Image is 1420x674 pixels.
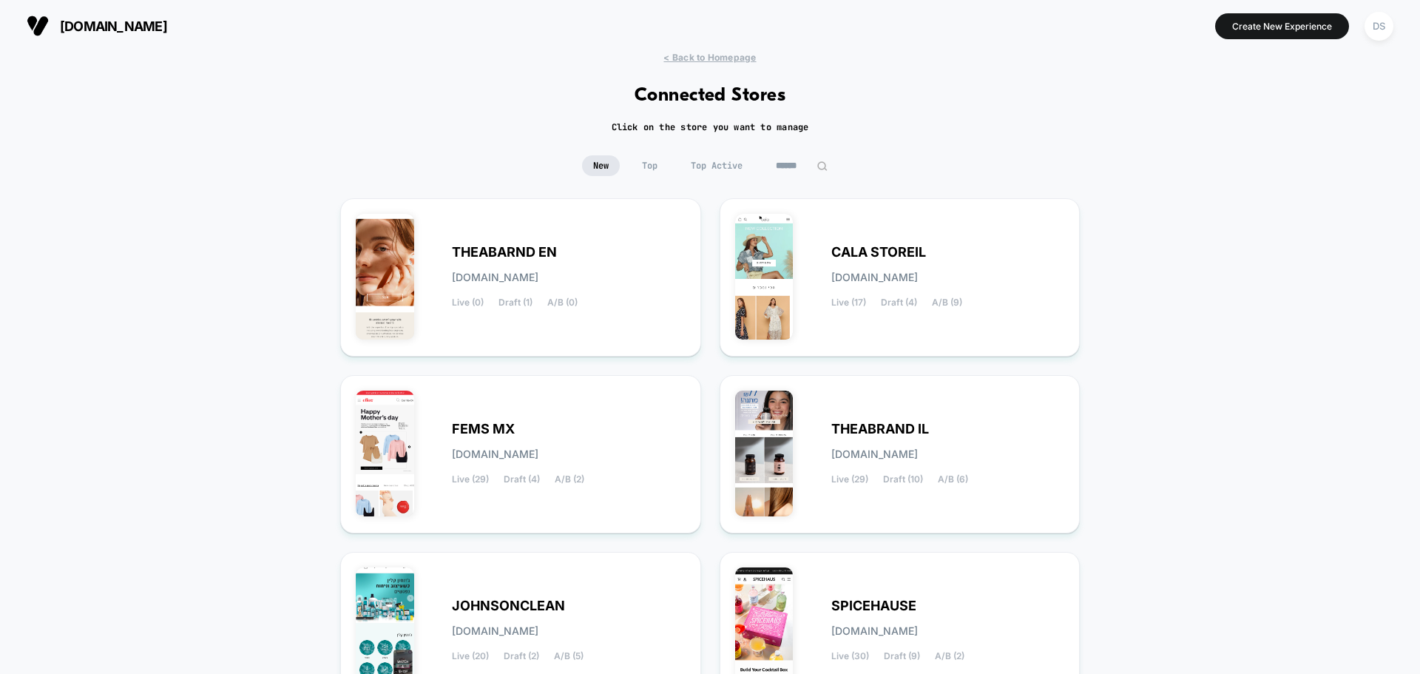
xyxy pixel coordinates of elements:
[1360,11,1398,41] button: DS
[938,474,968,485] span: A/B (6)
[452,601,565,611] span: JOHNSONCLEAN
[831,449,918,459] span: [DOMAIN_NAME]
[452,297,484,308] span: Live (0)
[554,651,584,661] span: A/B (5)
[452,247,557,257] span: THEABARND EN
[582,155,620,176] span: New
[881,297,917,308] span: Draft (4)
[356,391,414,516] img: FEMS_MX
[831,424,929,434] span: THEABRAND IL
[831,297,866,308] span: Live (17)
[612,121,809,133] h2: Click on the store you want to manage
[452,651,489,661] span: Live (20)
[831,626,918,636] span: [DOMAIN_NAME]
[883,474,923,485] span: Draft (10)
[452,424,515,434] span: FEMS MX
[831,272,918,283] span: [DOMAIN_NAME]
[735,391,794,516] img: THEABRAND_IL
[816,161,828,172] img: edit
[831,247,926,257] span: CALA STOREIL
[635,85,786,107] h1: Connected Stores
[452,474,489,485] span: Live (29)
[356,214,414,340] img: THEABARND_EN
[831,601,916,611] span: SPICEHAUSE
[452,449,538,459] span: [DOMAIN_NAME]
[663,52,756,63] span: < Back to Homepage
[555,474,584,485] span: A/B (2)
[22,14,172,38] button: [DOMAIN_NAME]
[504,474,540,485] span: Draft (4)
[1215,13,1349,39] button: Create New Experience
[1365,12,1393,41] div: DS
[27,15,49,37] img: Visually logo
[680,155,754,176] span: Top Active
[884,651,920,661] span: Draft (9)
[452,626,538,636] span: [DOMAIN_NAME]
[547,297,578,308] span: A/B (0)
[932,297,962,308] span: A/B (9)
[452,272,538,283] span: [DOMAIN_NAME]
[60,18,167,34] span: [DOMAIN_NAME]
[935,651,964,661] span: A/B (2)
[498,297,532,308] span: Draft (1)
[735,214,794,340] img: CALA_STOREIL
[831,474,868,485] span: Live (29)
[831,651,869,661] span: Live (30)
[504,651,539,661] span: Draft (2)
[631,155,669,176] span: Top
